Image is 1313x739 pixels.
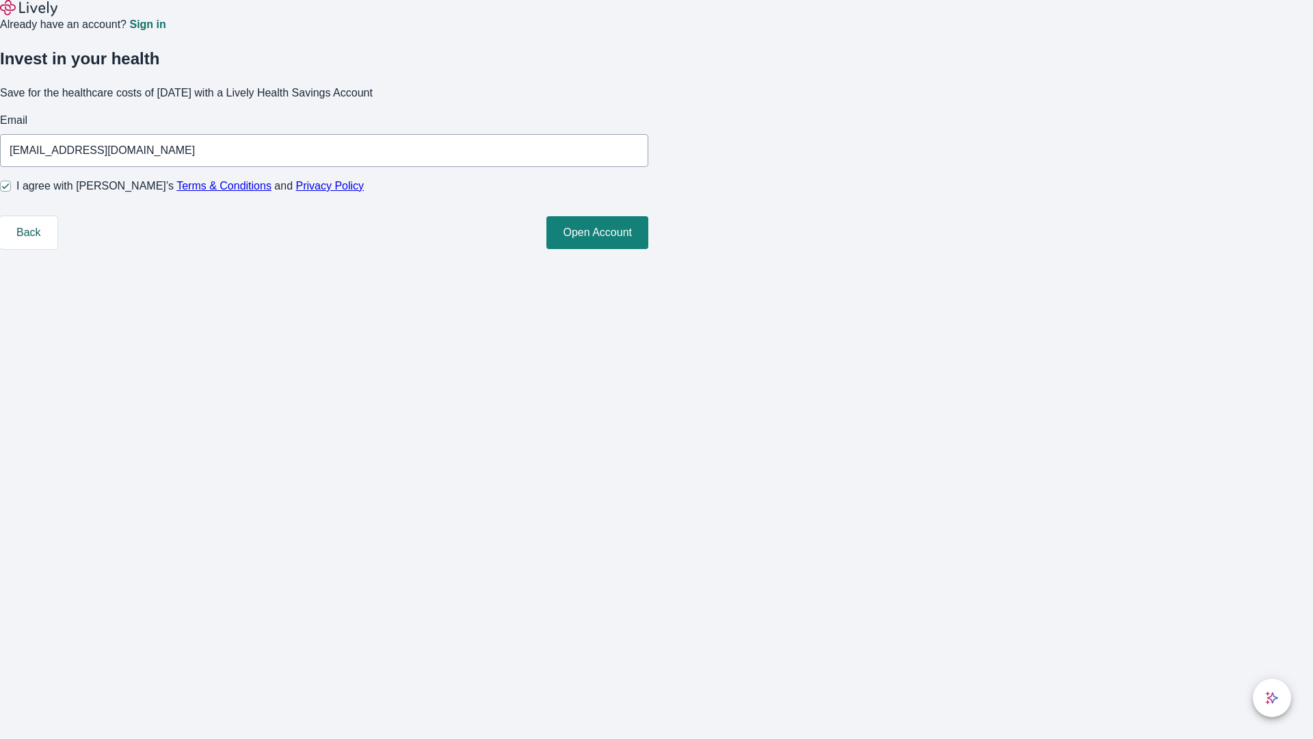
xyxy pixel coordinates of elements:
button: Open Account [546,216,648,249]
a: Terms & Conditions [176,180,271,192]
a: Privacy Policy [296,180,364,192]
button: chat [1253,679,1291,717]
span: I agree with [PERSON_NAME]’s and [16,178,364,194]
a: Sign in [129,19,165,30]
svg: Lively AI Assistant [1265,691,1279,705]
